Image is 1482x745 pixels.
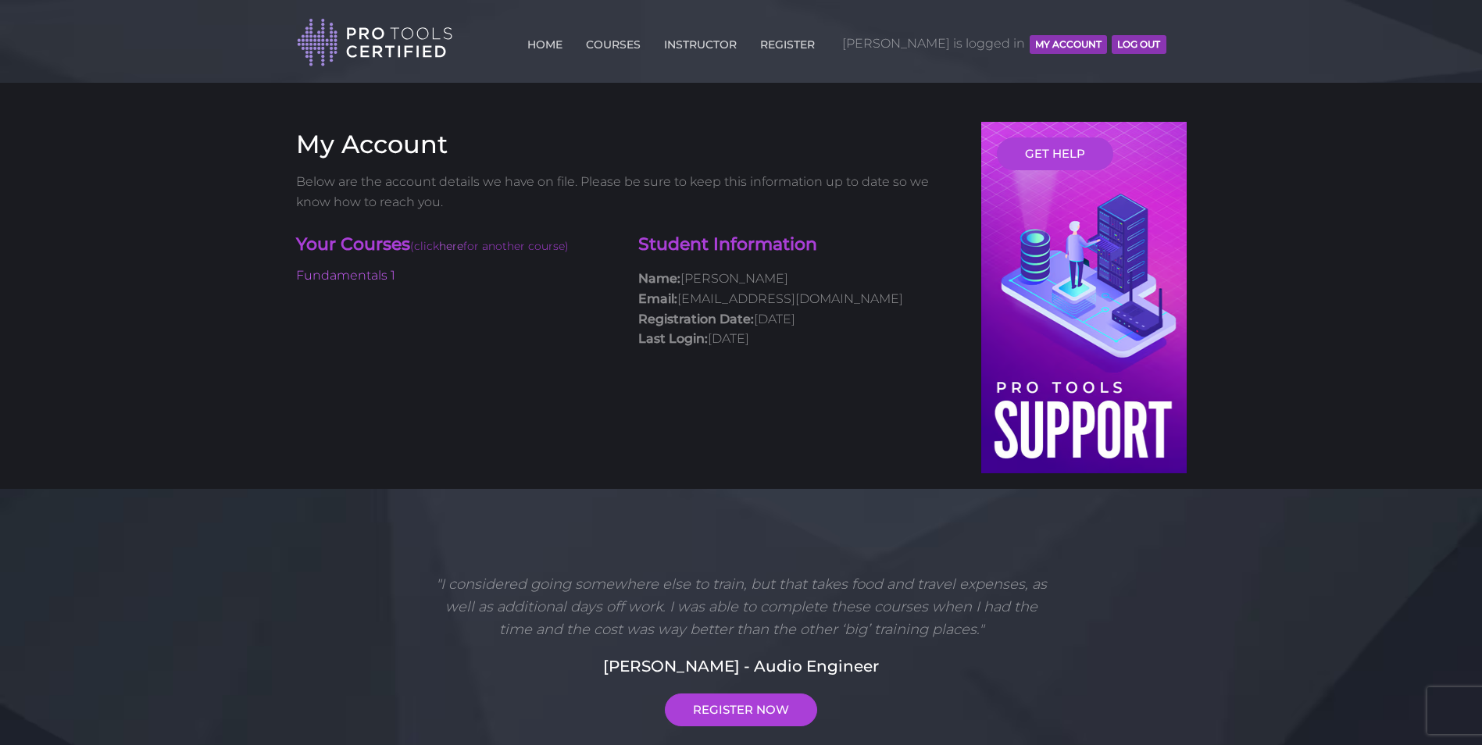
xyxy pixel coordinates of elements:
h4: Student Information [638,233,958,257]
a: REGISTER NOW [665,693,817,726]
a: REGISTER [756,29,819,54]
a: HOME [523,29,566,54]
strong: Name: [638,271,680,286]
p: "I considered going somewhere else to train, but that takes food and travel expenses, as well as ... [430,573,1053,640]
button: Log Out [1112,35,1166,54]
strong: Last Login: [638,331,708,346]
a: Fundamentals 1 [296,268,395,283]
h4: Your Courses [296,233,616,258]
button: MY ACCOUNT [1030,35,1107,54]
h5: [PERSON_NAME] - Audio Engineer [296,654,1187,678]
h3: My Account [296,130,959,159]
span: [PERSON_NAME] is logged in [842,20,1166,67]
strong: Email: [638,291,677,306]
a: GET HELP [997,137,1113,170]
p: Below are the account details we have on file. Please be sure to keep this information up to date... [296,172,959,212]
strong: Registration Date: [638,312,754,326]
a: INSTRUCTOR [660,29,741,54]
img: Pro Tools Certified Logo [297,17,453,68]
p: [PERSON_NAME] [EMAIL_ADDRESS][DOMAIN_NAME] [DATE] [DATE] [638,269,958,348]
a: here [439,239,463,253]
span: (click for another course) [410,239,569,253]
a: COURSES [582,29,645,54]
